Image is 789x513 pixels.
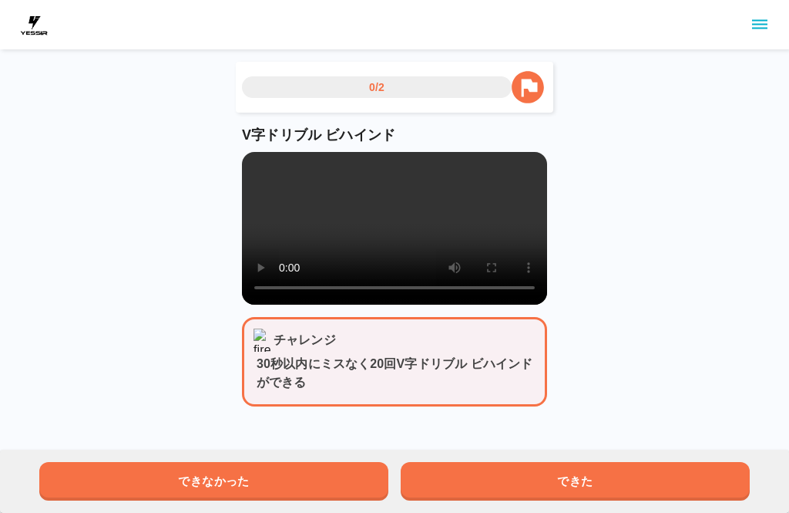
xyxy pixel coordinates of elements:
p: V字ドリブル ビハインド [242,125,547,146]
button: sidemenu [747,12,773,38]
p: チャレンジ [274,331,336,349]
img: fire_icon [253,329,270,352]
p: 0/2 [369,79,384,95]
button: できなかった [39,462,388,501]
button: できた [401,462,750,501]
img: dummy [18,9,49,40]
p: 30秒以内にミスなく20回V字ドリブル ビハインドができる [257,355,539,392]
